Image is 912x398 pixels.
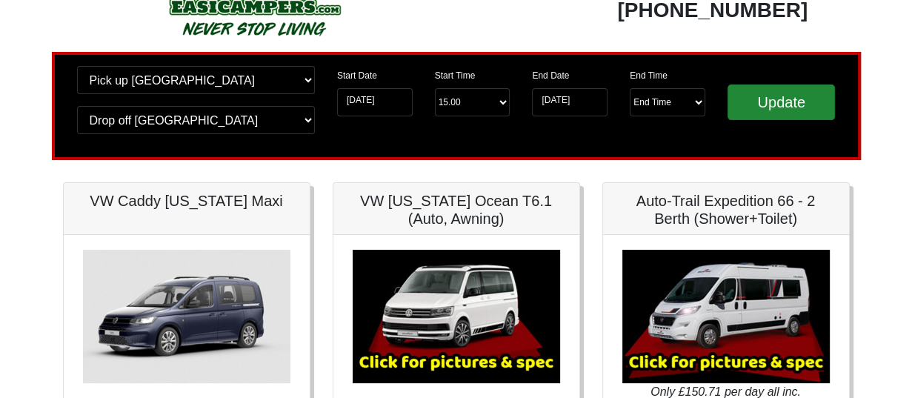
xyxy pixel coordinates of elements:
[532,69,569,82] label: End Date
[650,385,801,398] i: Only £150.71 per day all inc.
[337,69,377,82] label: Start Date
[622,250,830,383] img: Auto-Trail Expedition 66 - 2 Berth (Shower+Toilet)
[353,250,560,383] img: VW California Ocean T6.1 (Auto, Awning)
[630,69,668,82] label: End Time
[83,250,290,383] img: VW Caddy California Maxi
[348,192,565,228] h5: VW [US_STATE] Ocean T6.1 (Auto, Awning)
[435,69,476,82] label: Start Time
[337,88,413,116] input: Start Date
[728,84,836,120] input: Update
[79,192,295,210] h5: VW Caddy [US_STATE] Maxi
[618,192,834,228] h5: Auto-Trail Expedition 66 - 2 Berth (Shower+Toilet)
[532,88,608,116] input: Return Date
